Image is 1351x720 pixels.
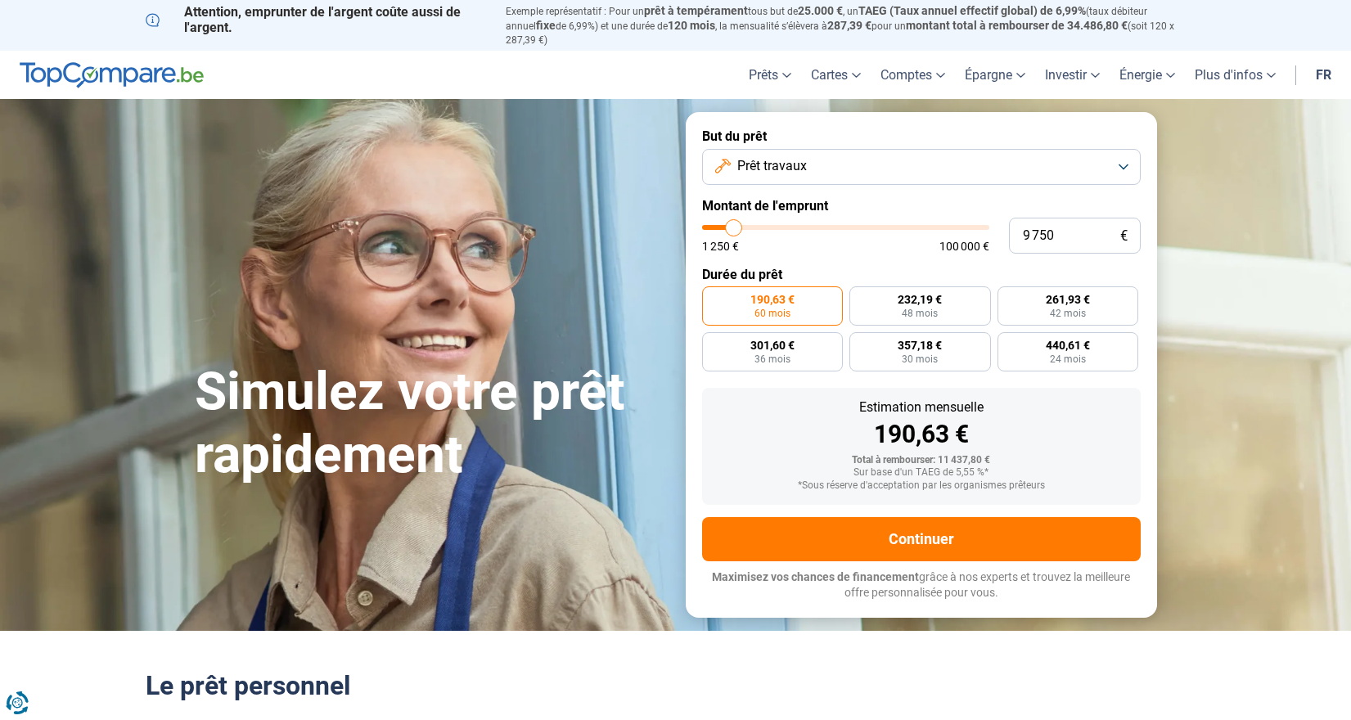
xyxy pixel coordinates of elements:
[536,19,556,32] span: fixe
[702,517,1141,561] button: Continuer
[715,467,1128,479] div: Sur base d'un TAEG de 5,55 %*
[750,340,795,351] span: 301,60 €
[1046,340,1090,351] span: 440,61 €
[1120,229,1128,243] span: €
[827,19,871,32] span: 287,39 €
[902,308,938,318] span: 48 mois
[506,4,1206,47] p: Exemple représentatif : Pour un tous but de , un (taux débiteur annuel de 6,99%) et une durée de ...
[702,198,1141,214] label: Montant de l'emprunt
[754,308,790,318] span: 60 mois
[898,294,942,305] span: 232,19 €
[712,570,919,583] span: Maximisez vos chances de financement
[739,51,801,99] a: Prêts
[702,267,1141,282] label: Durée du prêt
[702,569,1141,601] p: grâce à nos experts et trouvez la meilleure offre personnalisée pour vous.
[702,149,1141,185] button: Prêt travaux
[798,4,843,17] span: 25.000 €
[644,4,748,17] span: prêt à tempérament
[1046,294,1090,305] span: 261,93 €
[715,480,1128,492] div: *Sous réserve d'acceptation par les organismes prêteurs
[1306,51,1341,99] a: fr
[737,157,807,175] span: Prêt travaux
[902,354,938,364] span: 30 mois
[702,128,1141,144] label: But du prêt
[146,670,1206,701] h2: Le prêt personnel
[715,401,1128,414] div: Estimation mensuelle
[715,422,1128,447] div: 190,63 €
[195,361,666,487] h1: Simulez votre prêt rapidement
[750,294,795,305] span: 190,63 €
[754,354,790,364] span: 36 mois
[955,51,1035,99] a: Épargne
[801,51,871,99] a: Cartes
[1035,51,1110,99] a: Investir
[1110,51,1185,99] a: Énergie
[702,241,739,252] span: 1 250 €
[898,340,942,351] span: 357,18 €
[858,4,1086,17] span: TAEG (Taux annuel effectif global) de 6,99%
[871,51,955,99] a: Comptes
[939,241,989,252] span: 100 000 €
[1050,308,1086,318] span: 42 mois
[906,19,1128,32] span: montant total à rembourser de 34.486,80 €
[668,19,715,32] span: 120 mois
[20,62,204,88] img: TopCompare
[1050,354,1086,364] span: 24 mois
[715,455,1128,466] div: Total à rembourser: 11 437,80 €
[1185,51,1286,99] a: Plus d'infos
[146,4,486,35] p: Attention, emprunter de l'argent coûte aussi de l'argent.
